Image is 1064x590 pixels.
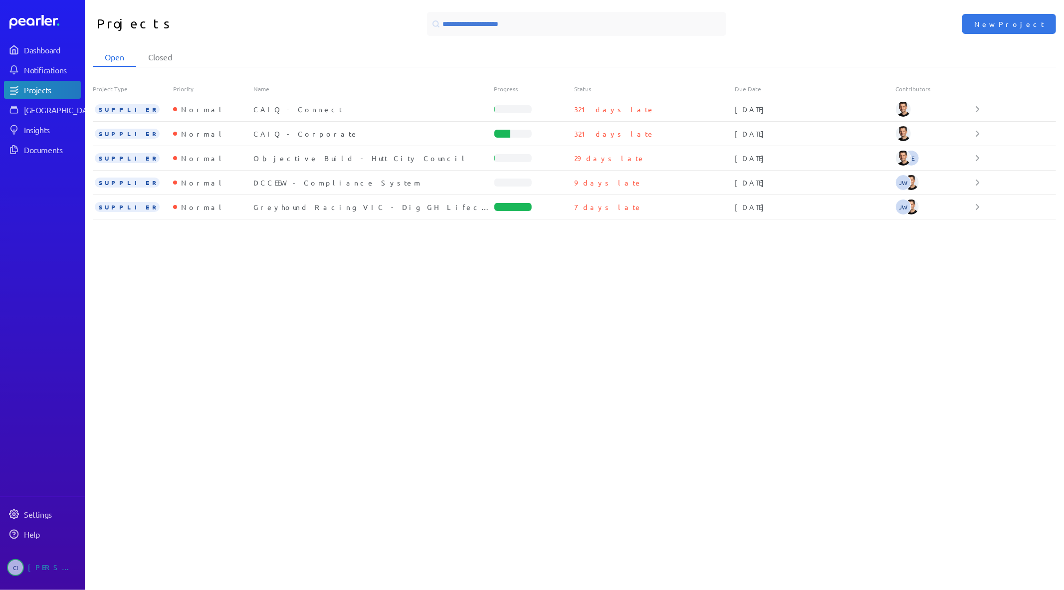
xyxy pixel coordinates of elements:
[28,559,78,576] div: [PERSON_NAME]
[95,104,160,114] span: SUPPLIER
[177,129,225,139] div: Normal
[177,202,225,212] div: Normal
[253,178,494,188] div: DCCEEW - Compliance System
[4,81,81,99] a: Projects
[4,141,81,159] a: Documents
[24,105,98,115] div: [GEOGRAPHIC_DATA]
[24,509,80,519] div: Settings
[4,121,81,139] a: Insights
[903,150,919,166] span: Grant English
[95,153,160,163] span: SUPPLIER
[95,129,160,139] span: SUPPLIER
[4,555,81,580] a: CI[PERSON_NAME]
[24,529,80,539] div: Help
[253,202,494,212] div: Greyhound Racing VIC - Dig GH Lifecyle Tracking
[4,505,81,523] a: Settings
[494,85,575,93] div: Progress
[903,199,919,215] img: James Layton
[895,199,911,215] span: Jeremy Williams
[895,126,911,142] img: James Layton
[24,65,80,75] div: Notifications
[735,104,895,114] div: [DATE]
[93,85,173,93] div: Project Type
[173,85,253,93] div: Priority
[735,153,895,163] div: [DATE]
[93,48,136,67] li: Open
[574,85,735,93] div: Status
[735,202,895,212] div: [DATE]
[895,101,911,117] img: James Layton
[574,129,655,139] p: 321 days late
[895,85,976,93] div: Contributors
[97,12,330,36] h1: Projects
[24,85,80,95] div: Projects
[177,104,225,114] div: Normal
[574,178,642,188] p: 9 days late
[4,41,81,59] a: Dashboard
[974,19,1044,29] span: New Project
[24,145,80,155] div: Documents
[895,150,911,166] img: James Layton
[253,153,494,163] div: Objective Build - Hutt City Council
[962,14,1056,34] button: New Project
[4,101,81,119] a: [GEOGRAPHIC_DATA]
[24,45,80,55] div: Dashboard
[4,61,81,79] a: Notifications
[95,178,160,188] span: SUPPLIER
[177,178,225,188] div: Normal
[253,104,494,114] div: CAIQ - Connect
[735,85,895,93] div: Due Date
[574,104,655,114] p: 321 days late
[4,525,81,543] a: Help
[136,48,184,67] li: Closed
[253,85,494,93] div: Name
[9,15,81,29] a: Dashboard
[895,175,911,191] span: Jeremy Williams
[574,202,642,212] p: 7 days late
[24,125,80,135] div: Insights
[903,175,919,191] img: James Layton
[253,129,494,139] div: CAIQ - Corporate
[177,153,225,163] div: Normal
[735,129,895,139] div: [DATE]
[95,202,160,212] span: SUPPLIER
[574,153,645,163] p: 29 days late
[735,178,895,188] div: [DATE]
[7,559,24,576] span: Carolina Irigoyen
